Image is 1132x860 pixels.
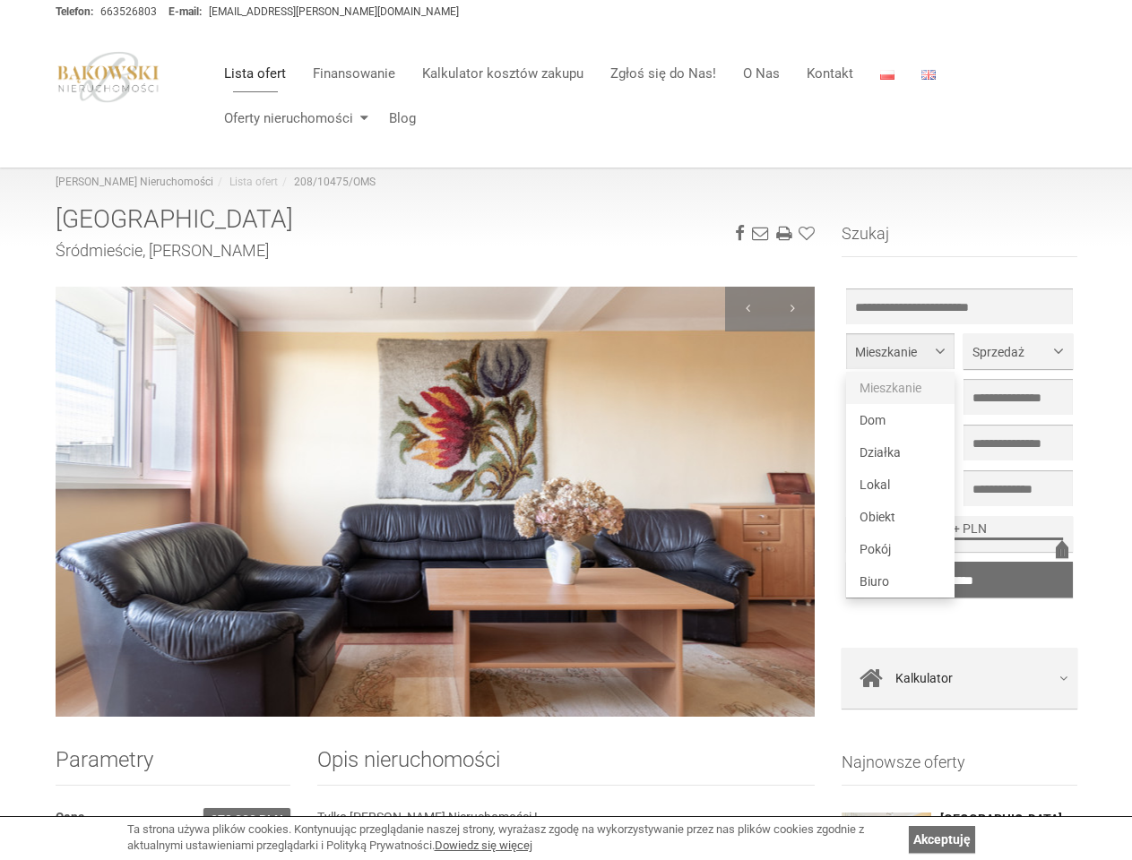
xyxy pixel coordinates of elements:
div: Ta strona używa plików cookies. Kontynuując przeglądanie naszej strony, wyrażasz zgodę na wykorzy... [127,821,900,855]
img: logo [56,51,161,103]
h2: Śródmieście, [PERSON_NAME] [56,242,816,260]
span: Obiekt [860,510,895,524]
span: Dom [860,413,886,427]
h3: Szukaj [842,225,1077,257]
button: Sprzedaż [963,333,1072,369]
a: Blog [376,100,416,136]
img: English [921,70,936,80]
a: [GEOGRAPHIC_DATA] [940,813,1077,826]
div: - [846,516,1073,552]
a: Kalkulator kosztów zakupu [409,56,597,91]
a: [EMAIL_ADDRESS][PERSON_NAME][DOMAIN_NAME] [209,5,459,18]
a: Lista ofert [211,56,299,91]
li: Lista ofert [213,175,278,190]
span: Działka [860,445,901,460]
span: Kalkulator [895,666,953,691]
img: Polski [880,70,894,80]
a: 208/10475/OMS [294,176,376,188]
h2: Parametry [56,748,290,786]
a: Dowiedz się więcej [435,838,532,852]
span: Mieszkanie [855,343,932,361]
span: Sprzedaż [972,343,1050,361]
a: Kontakt [793,56,867,91]
a: O Nas [730,56,793,91]
img: Mieszkanie Sprzedaż Katowice Śródmieście Aleja Wojciecha Korfantego [56,287,816,717]
span: Biuro [860,574,889,589]
button: Mieszkanie [846,333,955,369]
a: Akceptuję [909,826,975,853]
a: Zgłoś się do Nas! [597,56,730,91]
a: 663526803 [100,5,157,18]
span: Lokal [860,477,890,492]
h1: [GEOGRAPHIC_DATA] [56,206,816,234]
a: [PERSON_NAME] Nieruchomości [56,176,213,188]
h2: Opis nieruchomości [317,748,815,786]
strong: E-mail: [169,5,202,18]
h3: Najnowsze oferty [842,753,1077,786]
a: Oferty nieruchomości [211,100,376,136]
span: 379 000 PLN [203,808,290,831]
span: Mieszkanie [860,381,921,395]
span: Pokój [860,542,891,556]
dt: Cena [56,808,85,826]
strong: Telefon: [56,5,93,18]
a: Finansowanie [299,56,409,91]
